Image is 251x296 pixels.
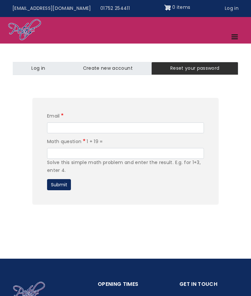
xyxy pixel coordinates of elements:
[96,2,134,15] a: 01752 254411
[151,62,238,75] a: Reset your password
[172,4,190,10] span: 0 items
[8,62,243,75] nav: Tabs
[164,2,171,13] img: Shopping cart
[13,62,64,75] a: Log in
[47,112,65,120] label: Email
[47,138,87,146] label: Math question
[179,280,235,293] h2: Get in touch
[8,19,42,42] img: Home
[98,280,153,293] h2: Opening Times
[47,138,204,175] div: 1 + 19 =
[220,2,243,15] a: Log in
[47,179,71,190] button: Submit
[164,2,191,13] a: Shopping cart 0 items
[47,159,204,175] div: Solve this simple math problem and enter the result. E.g. for 1+3, enter 4.
[64,62,151,75] a: Create new account
[8,2,96,15] a: [EMAIL_ADDRESS][DOMAIN_NAME]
